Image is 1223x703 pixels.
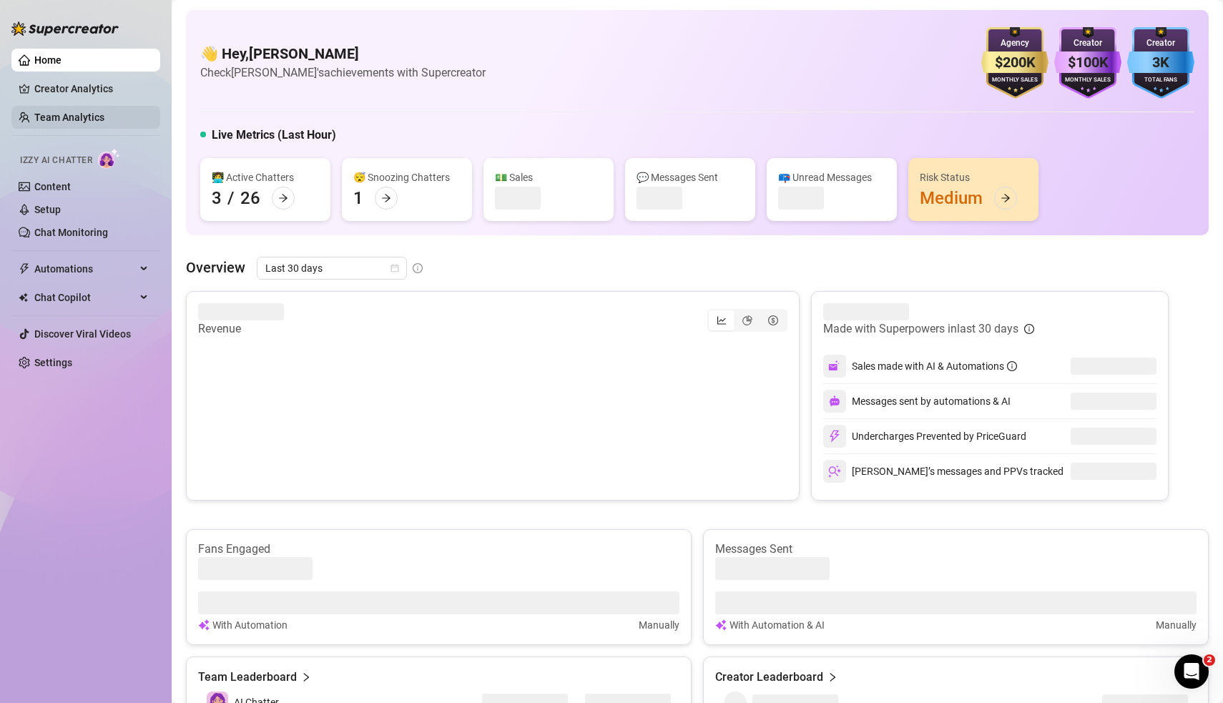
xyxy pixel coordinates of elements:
[265,257,398,279] span: Last 30 days
[301,669,311,686] span: right
[715,541,1197,557] article: Messages Sent
[495,169,602,185] div: 💵 Sales
[34,112,104,123] a: Team Analytics
[34,54,62,66] a: Home
[852,358,1017,374] div: Sales made with AI & Automations
[20,154,92,167] span: Izzy AI Chatter
[198,617,210,633] img: svg%3e
[240,187,260,210] div: 26
[639,617,679,633] article: Manually
[715,669,823,686] article: Creator Leaderboard
[981,76,1048,85] div: Monthly Sales
[1127,76,1194,85] div: Total Fans
[823,390,1011,413] div: Messages sent by automations & AI
[34,357,72,368] a: Settings
[353,187,363,210] div: 1
[778,169,885,185] div: 📪 Unread Messages
[11,21,119,36] img: logo-BBDzfeDw.svg
[637,169,744,185] div: 💬 Messages Sent
[34,227,108,238] a: Chat Monitoring
[212,187,222,210] div: 3
[34,77,149,100] a: Creator Analytics
[823,460,1064,483] div: [PERSON_NAME]’s messages and PPVs tracked
[981,27,1048,99] img: gold-badge-CigiZidd.svg
[827,669,838,686] span: right
[1007,361,1017,371] span: info-circle
[981,36,1048,50] div: Agency
[98,148,120,169] img: AI Chatter
[1054,36,1121,50] div: Creator
[920,169,1027,185] div: Risk Status
[198,320,284,338] article: Revenue
[742,315,752,325] span: pie-chart
[829,395,840,407] img: svg%3e
[200,44,486,64] h4: 👋 Hey, [PERSON_NAME]
[1024,324,1034,334] span: info-circle
[34,181,71,192] a: Content
[186,257,245,278] article: Overview
[1204,654,1215,666] span: 2
[768,315,778,325] span: dollar-circle
[1054,51,1121,74] div: $100K
[413,263,423,273] span: info-circle
[278,193,288,203] span: arrow-right
[212,617,288,633] article: With Automation
[34,286,136,309] span: Chat Copilot
[19,292,28,303] img: Chat Copilot
[34,257,136,280] span: Automations
[34,204,61,215] a: Setup
[730,617,825,633] article: With Automation & AI
[1127,36,1194,50] div: Creator
[823,320,1018,338] article: Made with Superpowers in last 30 days
[19,263,30,275] span: thunderbolt
[717,315,727,325] span: line-chart
[212,169,319,185] div: 👩‍💻 Active Chatters
[200,64,486,82] article: Check [PERSON_NAME]'s achievements with Supercreator
[1174,654,1209,689] iframe: Intercom live chat
[1127,51,1194,74] div: 3K
[828,360,841,373] img: svg%3e
[212,127,336,144] h5: Live Metrics (Last Hour)
[381,193,391,203] span: arrow-right
[828,430,841,443] img: svg%3e
[823,425,1026,448] div: Undercharges Prevented by PriceGuard
[707,309,787,332] div: segmented control
[1156,617,1197,633] article: Manually
[198,541,679,557] article: Fans Engaged
[391,264,399,272] span: calendar
[981,51,1048,74] div: $200K
[1054,27,1121,99] img: purple-badge-B9DA21FR.svg
[1001,193,1011,203] span: arrow-right
[34,328,131,340] a: Discover Viral Videos
[198,669,297,686] article: Team Leaderboard
[353,169,461,185] div: 😴 Snoozing Chatters
[1054,76,1121,85] div: Monthly Sales
[715,617,727,633] img: svg%3e
[1127,27,1194,99] img: blue-badge-DgoSNQY1.svg
[828,465,841,478] img: svg%3e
